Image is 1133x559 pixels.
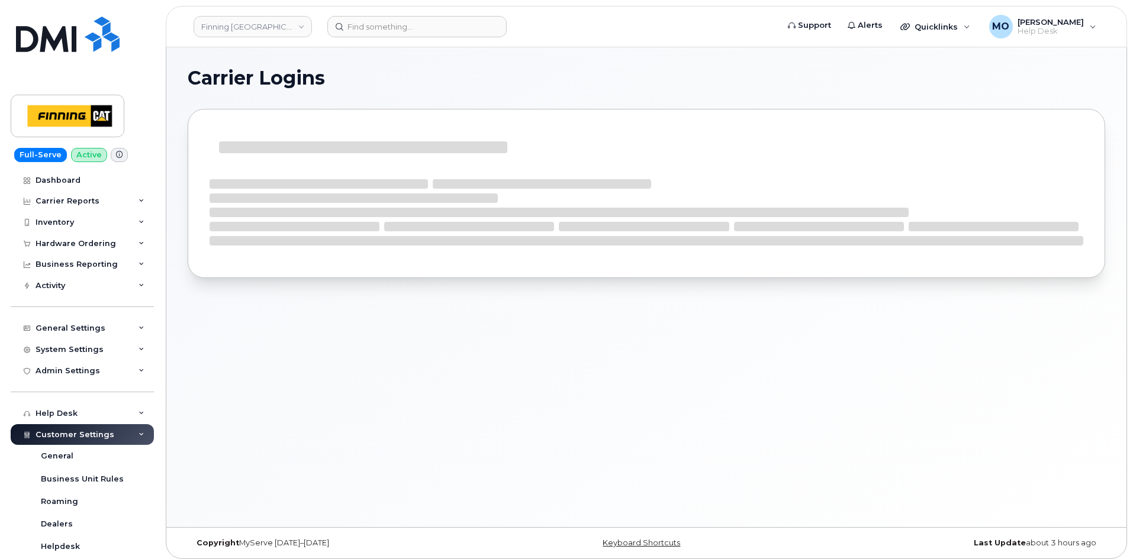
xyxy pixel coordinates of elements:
a: Keyboard Shortcuts [603,538,680,547]
div: MyServe [DATE]–[DATE] [188,538,494,548]
span: Carrier Logins [188,69,325,87]
strong: Copyright [197,538,239,547]
div: about 3 hours ago [799,538,1105,548]
strong: Last Update [974,538,1026,547]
